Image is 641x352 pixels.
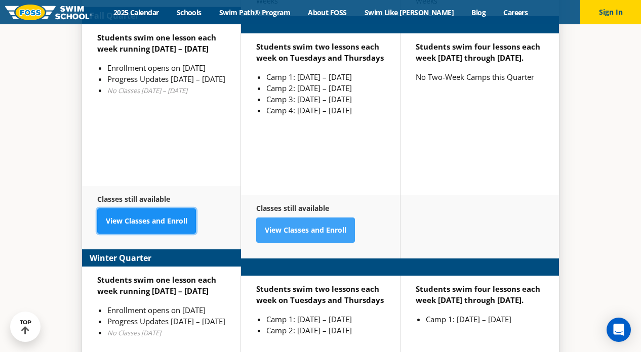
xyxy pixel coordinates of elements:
em: No Classes [DATE] – [DATE] [107,86,187,95]
li: Camp 1: [DATE] – [DATE] [266,314,385,325]
a: Swim Like [PERSON_NAME] [355,8,463,17]
strong: Winter Quarter [90,252,151,264]
a: View Classes and Enroll [256,217,355,243]
a: Swim Path® Program [210,8,299,17]
strong: Classes still available [97,194,170,204]
a: View Classes and Enroll [97,208,196,234]
strong: Students swim four lessons each week [DATE] through [DATE]. [416,284,540,305]
li: Camp 2: [DATE] – [DATE] [266,325,385,336]
div: TOP [20,319,31,335]
li: Camp 2: [DATE] – [DATE] [266,82,385,94]
li: Camp 3: [DATE] – [DATE] [266,94,385,105]
div: Open Intercom Messenger [607,318,631,342]
em: No Classes [DATE] [107,328,161,337]
strong: Students swim four lessons each week [DATE] through [DATE]. [416,41,540,63]
li: Camp 4: [DATE] – [DATE] [266,105,385,116]
strong: Classes still available [256,203,329,213]
li: Enrollment opens on [DATE] [107,62,225,73]
a: About FOSS [299,8,356,17]
strong: Students swim one lesson each week running [DATE] – [DATE] [97,32,216,54]
a: Blog [463,8,495,17]
a: 2025 Calendar [104,8,168,17]
li: Camp 1: [DATE] – [DATE] [266,71,385,82]
li: Progress Updates [DATE] – [DATE] [107,316,225,327]
img: FOSS Swim School Logo [5,5,92,20]
strong: Students swim one lesson each week running [DATE] – [DATE] [97,275,216,296]
li: Progress Updates [DATE] – [DATE] [107,73,225,84]
a: Careers [495,8,537,17]
a: Schools [168,8,210,17]
strong: Students swim two lessons each week on Tuesdays and Thursdays [256,41,384,63]
p: No Two-Week Camps this Quarter [416,71,544,82]
li: Enrollment opens on [DATE] [107,304,225,316]
li: Camp 1: [DATE] – [DATE] [426,314,544,325]
strong: Students swim two lessons each week on Tuesdays and Thursdays [256,284,384,305]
